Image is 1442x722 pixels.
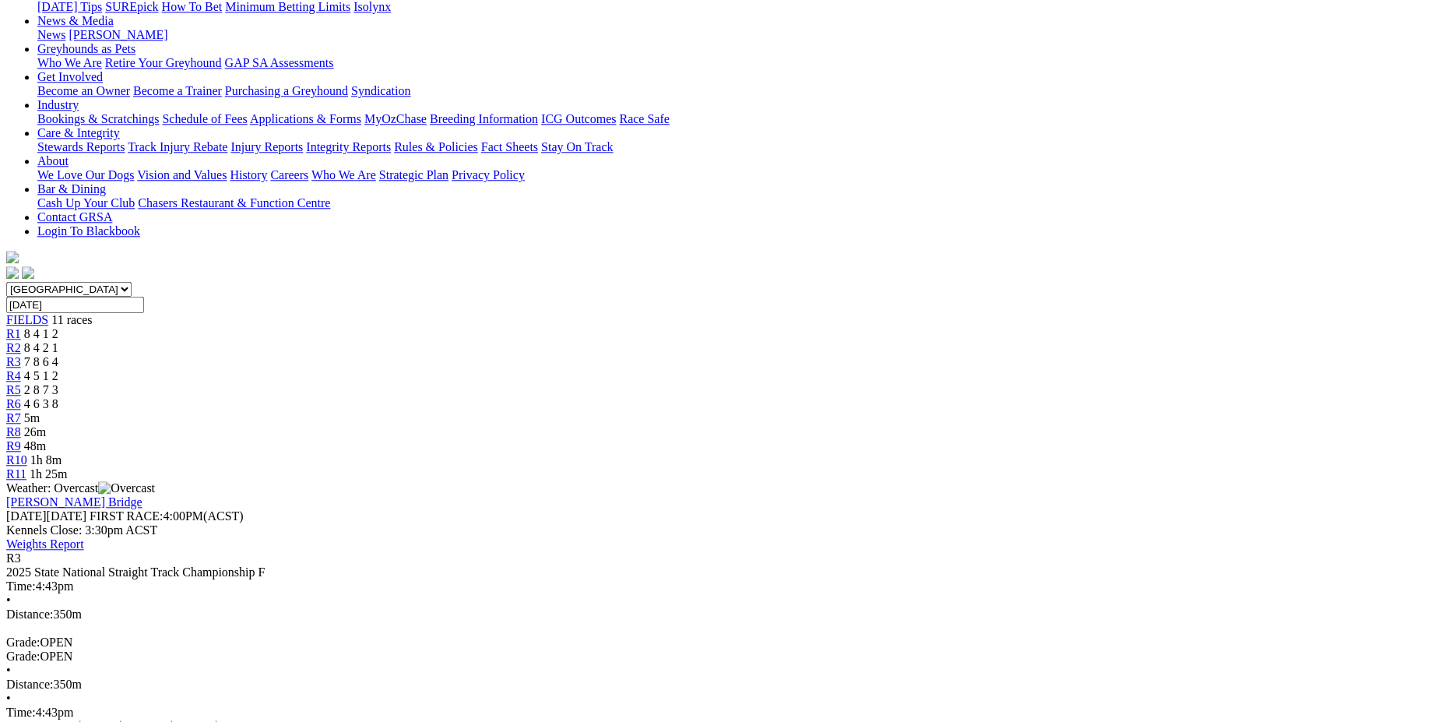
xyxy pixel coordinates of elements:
[37,196,1436,210] div: Bar & Dining
[37,28,1436,42] div: News & Media
[37,14,114,27] a: News & Media
[6,481,155,495] span: Weather: Overcast
[6,664,11,677] span: •
[6,608,53,621] span: Distance:
[6,355,21,368] a: R3
[6,523,1436,537] div: Kennels Close: 3:30pm ACST
[137,168,227,181] a: Vision and Values
[6,593,11,607] span: •
[37,84,130,97] a: Become an Owner
[6,453,27,467] a: R10
[230,140,303,153] a: Injury Reports
[394,140,478,153] a: Rules & Policies
[306,140,391,153] a: Integrity Reports
[90,509,244,523] span: 4:00PM(ACST)
[6,439,21,453] a: R9
[37,168,1436,182] div: About
[351,84,410,97] a: Syndication
[6,467,26,481] a: R11
[24,383,58,396] span: 2 8 7 3
[30,467,67,481] span: 1h 25m
[162,112,247,125] a: Schedule of Fees
[30,453,62,467] span: 1h 8m
[24,425,46,438] span: 26m
[6,251,19,263] img: logo-grsa-white.png
[6,692,11,705] span: •
[230,168,267,181] a: History
[37,154,69,167] a: About
[24,327,58,340] span: 8 4 1 2
[6,678,53,691] span: Distance:
[452,168,525,181] a: Privacy Policy
[6,650,40,663] span: Grade:
[6,706,36,719] span: Time:
[6,397,21,410] a: R6
[6,509,86,523] span: [DATE]
[22,266,34,279] img: twitter.svg
[311,168,376,181] a: Who We Are
[133,84,222,97] a: Become a Trainer
[6,650,1436,664] div: OPEN
[6,608,1436,622] div: 350m
[37,126,120,139] a: Care & Integrity
[6,425,21,438] a: R8
[37,84,1436,98] div: Get Involved
[6,383,21,396] a: R5
[37,56,1436,70] div: Greyhounds as Pets
[6,551,21,565] span: R3
[6,636,1436,650] div: OPEN
[24,397,58,410] span: 4 6 3 8
[37,98,79,111] a: Industry
[225,56,334,69] a: GAP SA Assessments
[24,341,58,354] span: 8 4 2 1
[541,112,616,125] a: ICG Outcomes
[37,28,65,41] a: News
[6,297,144,313] input: Select date
[37,140,1436,154] div: Care & Integrity
[37,140,125,153] a: Stewards Reports
[37,182,106,195] a: Bar & Dining
[379,168,448,181] a: Strategic Plan
[128,140,227,153] a: Track Injury Rebate
[90,509,163,523] span: FIRST RACE:
[37,112,159,125] a: Bookings & Scratchings
[6,411,21,424] a: R7
[37,42,135,55] a: Greyhounds as Pets
[6,509,47,523] span: [DATE]
[270,168,308,181] a: Careers
[6,341,21,354] a: R2
[6,495,142,509] a: [PERSON_NAME] Bridge
[24,355,58,368] span: 7 8 6 4
[24,439,46,453] span: 48m
[37,168,134,181] a: We Love Our Dogs
[37,224,140,238] a: Login To Blackbook
[250,112,361,125] a: Applications & Forms
[6,327,21,340] a: R1
[37,196,135,210] a: Cash Up Your Club
[37,112,1436,126] div: Industry
[6,579,1436,593] div: 4:43pm
[481,140,538,153] a: Fact Sheets
[6,706,1436,720] div: 4:43pm
[6,313,48,326] a: FIELDS
[6,369,21,382] a: R4
[619,112,669,125] a: Race Safe
[541,140,613,153] a: Stay On Track
[37,70,103,83] a: Get Involved
[6,565,1436,579] div: 2025 State National Straight Track Championship F
[6,678,1436,692] div: 350m
[37,210,112,224] a: Contact GRSA
[430,112,538,125] a: Breeding Information
[24,411,40,424] span: 5m
[105,56,222,69] a: Retire Your Greyhound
